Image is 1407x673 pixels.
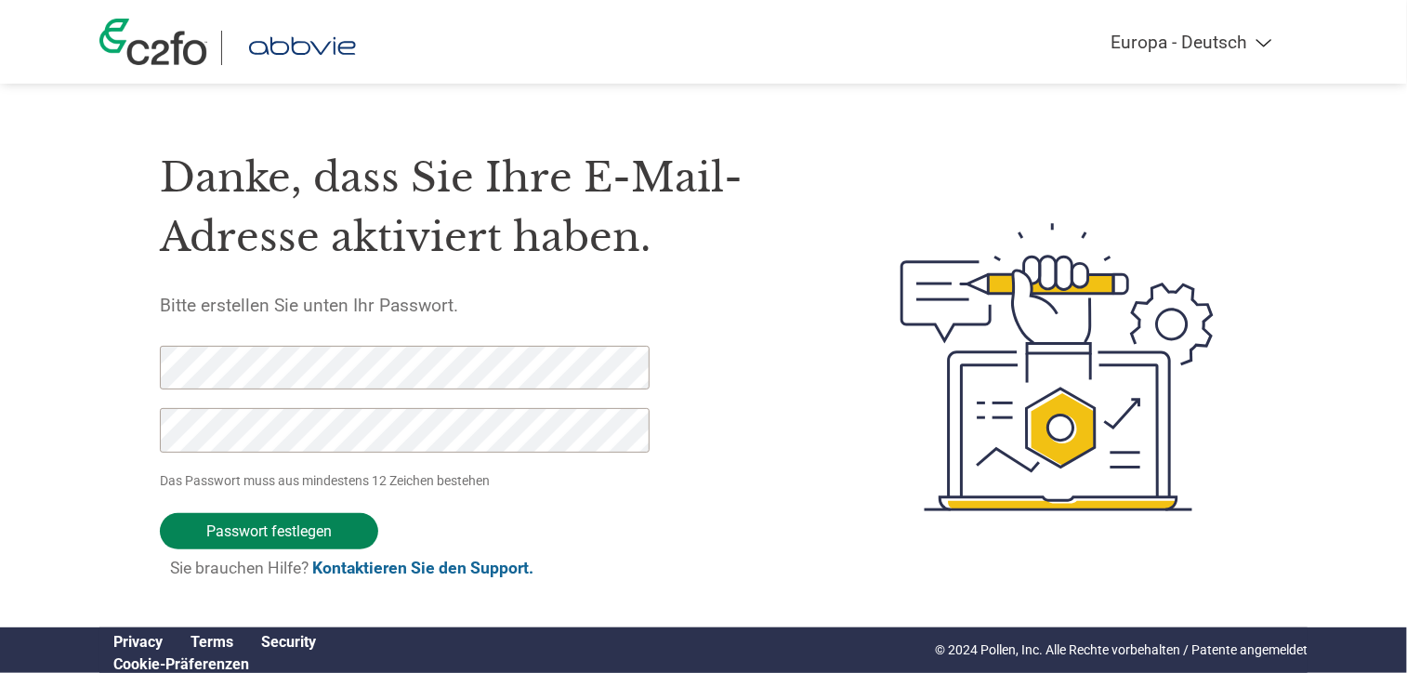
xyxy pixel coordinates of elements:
h1: Danke, dass Sie Ihre E-Mail-Adresse aktiviert haben. [160,148,812,268]
a: Privacy [113,633,163,651]
img: create-password [867,121,1248,614]
a: Kontaktieren Sie den Support. [312,559,533,577]
img: AbbVie [236,31,368,65]
h5: Bitte erstellen Sie unten Ihr Passwort. [160,295,812,316]
span: Sie brauchen Hilfe? [170,559,533,577]
img: c2fo logo [99,19,207,65]
a: Security [261,633,316,651]
input: Passwort festlegen [160,513,378,549]
div: Open Cookie Preferences Modal [99,655,330,673]
p: © 2024 Pollen, Inc. Alle Rechte vorbehalten / Patente angemeldet [935,640,1308,660]
p: Das Passwort muss aus mindestens 12 Zeichen bestehen [160,471,656,491]
a: Cookie Preferences, opens a dedicated popup modal window [113,655,249,673]
a: Terms [191,633,233,651]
